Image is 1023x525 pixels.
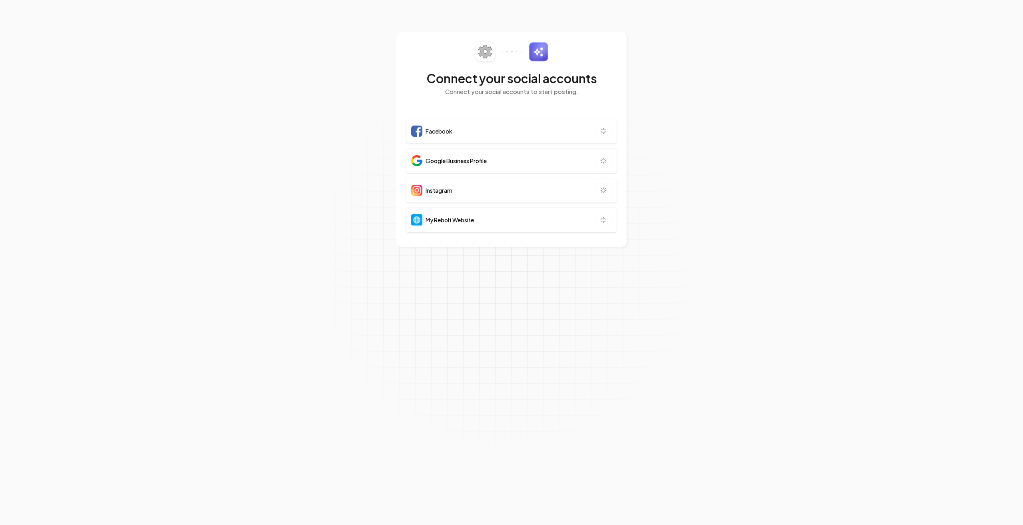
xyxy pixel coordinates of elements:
img: Website [411,214,422,226]
h2: Connect your social accounts [406,71,617,86]
img: connector-dots.svg [502,51,522,52]
span: Facebook [426,127,452,135]
p: Connect your social accounts to start posting. [406,87,617,96]
span: Instagram [426,186,452,194]
img: Instagram [411,185,422,196]
img: Google [411,155,422,166]
span: Google Business Profile [426,157,487,165]
span: My Rebolt Website [426,216,474,224]
img: Facebook [411,126,422,137]
img: sparkles.svg [529,42,548,62]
